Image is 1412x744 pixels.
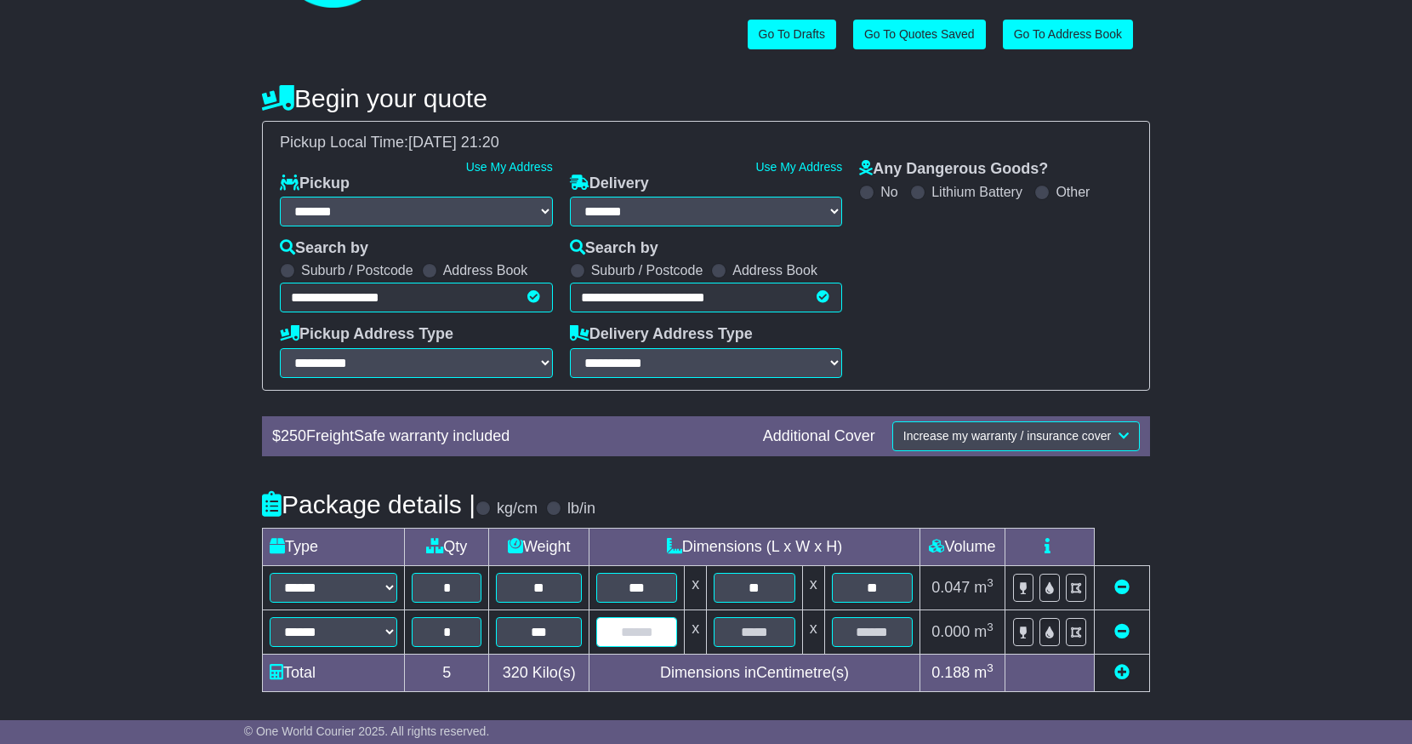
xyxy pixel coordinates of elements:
[685,610,707,654] td: x
[1114,664,1130,681] a: Add new item
[853,20,986,49] a: Go To Quotes Saved
[931,579,970,596] span: 0.047
[489,528,589,565] td: Weight
[405,654,489,691] td: 5
[567,500,595,518] label: lb/in
[570,325,753,344] label: Delivery Address Type
[987,576,994,589] sup: 3
[892,421,1140,451] button: Increase my warranty / insurance cover
[974,579,994,596] span: m
[280,325,453,344] label: Pickup Address Type
[405,528,489,565] td: Qty
[489,654,589,691] td: Kilo(s)
[931,664,970,681] span: 0.188
[281,427,306,444] span: 250
[974,664,994,681] span: m
[503,664,528,681] span: 320
[591,262,703,278] label: Suburb / Postcode
[589,654,920,691] td: Dimensions in Centimetre(s)
[589,528,920,565] td: Dimensions (L x W x H)
[280,175,350,193] label: Pickup
[280,239,368,258] label: Search by
[931,623,970,640] span: 0.000
[859,160,1048,179] label: Any Dangerous Goods?
[263,654,405,691] td: Total
[1114,579,1130,596] a: Remove this item
[987,621,994,633] sup: 3
[974,623,994,640] span: m
[570,239,658,258] label: Search by
[466,160,553,174] a: Use My Address
[497,500,538,518] label: kg/cm
[1056,184,1090,200] label: Other
[732,262,817,278] label: Address Book
[754,427,884,446] div: Additional Cover
[301,262,413,278] label: Suburb / Postcode
[685,565,707,610] td: x
[920,528,1005,565] td: Volume
[408,134,499,151] span: [DATE] 21:20
[570,175,649,193] label: Delivery
[1114,623,1130,640] a: Remove this item
[244,724,490,738] span: © One World Courier 2025. All rights reserved.
[271,134,1141,152] div: Pickup Local Time:
[903,429,1111,443] span: Increase my warranty / insurance cover
[264,427,754,446] div: $ FreightSafe warranty included
[755,160,842,174] a: Use My Address
[262,84,1150,112] h4: Begin your quote
[880,184,897,200] label: No
[1003,20,1133,49] a: Go To Address Book
[443,262,528,278] label: Address Book
[931,184,1022,200] label: Lithium Battery
[263,528,405,565] td: Type
[802,565,824,610] td: x
[262,490,475,518] h4: Package details |
[987,661,994,674] sup: 3
[748,20,836,49] a: Go To Drafts
[802,610,824,654] td: x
